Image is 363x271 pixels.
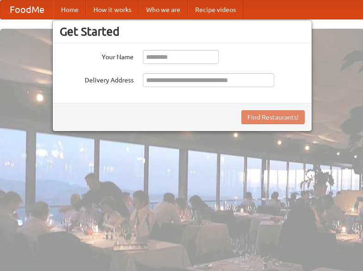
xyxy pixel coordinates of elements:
[60,73,134,85] label: Delivery Address
[60,25,305,38] h3: Get Started
[60,50,134,62] label: Your Name
[54,0,86,19] a: Home
[188,0,243,19] a: Recipe videos
[86,0,139,19] a: How it works
[0,0,54,19] a: FoodMe
[139,0,188,19] a: Who we are
[241,110,305,124] button: Find Restaurants!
